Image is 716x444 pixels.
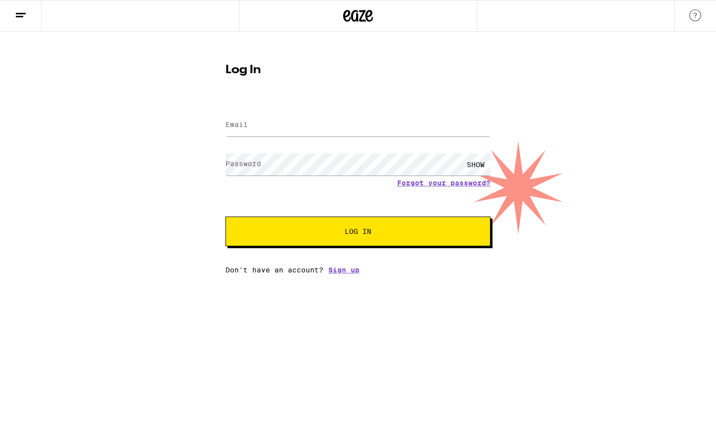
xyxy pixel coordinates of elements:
[225,266,491,274] div: Don't have an account?
[345,228,371,235] span: Log In
[328,266,359,274] a: Sign up
[461,153,491,176] div: SHOW
[225,114,491,136] input: Email
[225,121,248,129] label: Email
[225,160,261,168] label: Password
[225,217,491,246] button: Log In
[397,179,491,187] a: Forgot your password?
[225,64,491,76] h1: Log In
